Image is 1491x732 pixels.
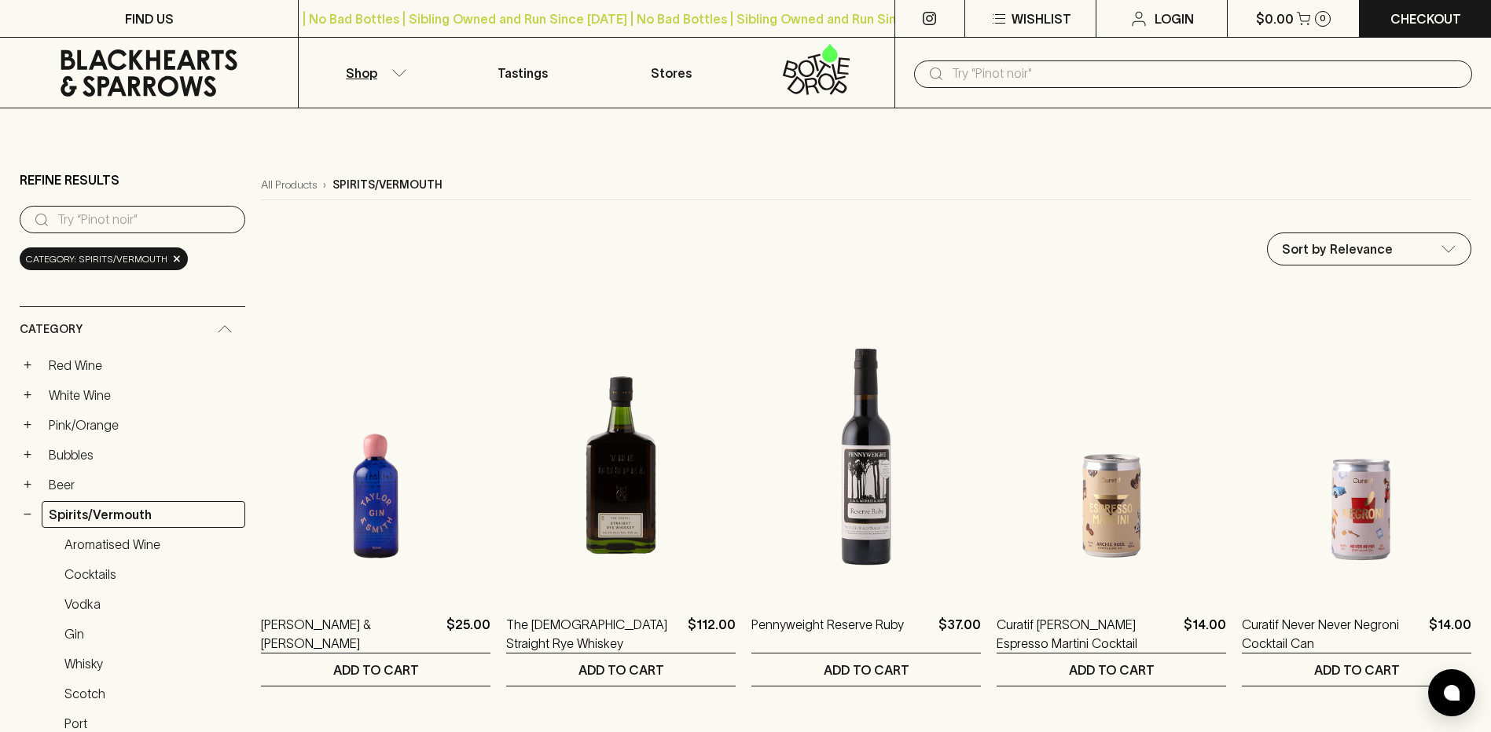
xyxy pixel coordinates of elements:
p: $37.00 [938,615,981,653]
p: $14.00 [1184,615,1226,653]
button: + [20,447,35,463]
input: Try "Pinot noir" [952,61,1460,86]
button: − [20,507,35,522]
button: ADD TO CART [506,653,736,686]
p: $112.00 [688,615,736,653]
p: ADD TO CART [578,661,664,679]
p: $14.00 [1429,615,1471,653]
button: ADD TO CART [997,653,1226,686]
img: Curatif Archie Rose Espresso Martini Cocktail [997,317,1226,591]
a: Pink/Orange [42,412,245,438]
button: + [20,357,35,373]
p: FIND US [125,9,174,28]
p: › [323,177,326,193]
p: $0.00 [1256,9,1294,28]
a: All Products [261,177,317,193]
span: Category: spirits/vermouth [26,251,167,267]
a: Bubbles [42,441,245,468]
button: + [20,387,35,403]
button: + [20,477,35,492]
img: Curatif Never Never Negroni Cocktail Can [1242,317,1471,591]
a: White Wine [42,382,245,408]
button: ADD TO CART [1242,653,1471,686]
a: Cocktails [57,561,245,587]
a: [PERSON_NAME] & [PERSON_NAME] [261,615,440,653]
a: Tastings [448,38,597,108]
a: Aromatised Wine [57,531,245,558]
img: bubble-icon [1444,685,1460,701]
div: Category [20,307,245,352]
img: Pennyweight Reserve Ruby [751,317,981,591]
p: Checkout [1390,9,1461,28]
button: ADD TO CART [751,653,981,686]
div: Sort by Relevance [1268,233,1471,265]
span: Category [20,320,83,339]
a: Pennyweight Reserve Ruby [751,615,904,653]
p: ADD TO CART [1314,661,1400,679]
a: Scotch [57,680,245,707]
img: Taylor & Smith Gin [261,317,490,591]
a: Spirits/Vermouth [42,501,245,528]
a: Gin [57,620,245,647]
input: Try “Pinot noir” [57,207,233,232]
a: Vodka [57,591,245,617]
a: The [DEMOGRAPHIC_DATA] Straight Rye Whiskey [506,615,681,653]
p: Shop [346,64,377,82]
a: Red Wine [42,352,245,379]
a: Stores [597,38,745,108]
p: ADD TO CART [1069,661,1155,679]
span: × [172,251,182,267]
p: Sort by Relevance [1282,240,1393,258]
a: Whisky [57,650,245,677]
a: Curatif [PERSON_NAME] Espresso Martini Cocktail [997,615,1177,653]
button: Shop [299,38,447,108]
a: Curatif Never Never Negroni Cocktail Can [1242,615,1423,653]
p: ADD TO CART [333,661,419,679]
img: The Gospel Straight Rye Whiskey [506,317,736,591]
p: ADD TO CART [824,661,909,679]
button: + [20,417,35,433]
p: $25.00 [446,615,490,653]
p: Wishlist [1012,9,1071,28]
p: Refine Results [20,170,119,189]
p: spirits/vermouth [332,177,443,193]
p: Tastings [498,64,548,82]
a: Beer [42,471,245,498]
p: 0 [1320,14,1326,23]
p: Stores [651,64,692,82]
p: Login [1155,9,1194,28]
button: ADD TO CART [261,653,490,686]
